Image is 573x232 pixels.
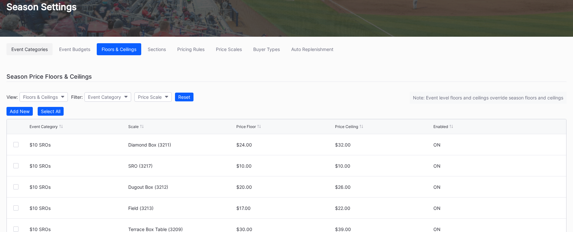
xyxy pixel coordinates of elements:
[128,163,235,169] div: SRO (3217)
[410,92,567,104] div: Note: Event level floors and ceilings override season floors and ceilings
[175,93,193,101] button: Reset
[30,205,127,211] div: $10 SROs
[236,184,333,190] div: $20.00
[236,124,256,129] div: Price Floor
[236,226,333,232] div: $30.00
[6,107,33,116] button: Add New
[291,46,333,52] div: Auto Replenishment
[134,92,172,102] button: Price Scale
[335,142,432,148] div: $32.00
[248,43,285,55] button: Buyer Types
[11,46,48,52] div: Event Categories
[6,43,53,55] button: Event Categories
[30,124,58,129] div: Event Category
[335,226,432,232] div: $39.00
[54,43,95,55] button: Event Budgets
[84,92,131,102] button: Event Category
[30,226,127,232] div: $10 SROs
[6,71,567,82] div: Season Price Floors & Ceilings
[38,107,64,116] button: Select All
[216,46,242,52] div: Price Scales
[433,124,448,129] div: Enabled
[30,184,127,190] div: $10 SROs
[143,43,171,55] button: Sections
[128,205,235,211] div: Field (3213)
[178,94,190,100] div: Reset
[138,94,162,100] div: Price Scale
[88,94,121,100] div: Event Category
[335,205,432,211] div: $22.00
[172,43,209,55] button: Pricing Rules
[30,142,127,148] div: $10 SROs
[128,142,235,148] div: Diamond Box (3211)
[335,163,432,169] div: $10.00
[286,43,338,55] button: Auto Replenishment
[19,92,68,102] button: Floors & Ceilings
[10,109,30,114] div: Add New
[236,142,333,148] div: $24.00
[236,205,333,211] div: $17.00
[177,46,205,52] div: Pricing Rules
[23,94,58,100] div: Floors & Ceilings
[335,124,358,129] div: Price Ceiling
[433,142,441,148] div: ON
[128,124,139,129] div: Scale
[211,43,247,55] button: Price Scales
[71,94,83,100] div: Filter:
[433,163,441,169] div: ON
[30,163,127,169] div: $10 SROs
[433,184,441,190] div: ON
[128,226,235,232] div: Terrace Box Table (3209)
[59,46,90,52] div: Event Budgets
[433,226,441,232] div: ON
[335,184,432,190] div: $26.00
[41,109,60,114] div: Select All
[253,46,280,52] div: Buyer Types
[433,205,441,211] div: ON
[128,184,235,190] div: Dugout Box (3212)
[148,46,166,52] div: Sections
[102,46,136,52] div: Floors & Ceilings
[97,43,141,55] button: Floors & Ceilings
[6,94,18,100] div: View:
[236,163,333,169] div: $10.00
